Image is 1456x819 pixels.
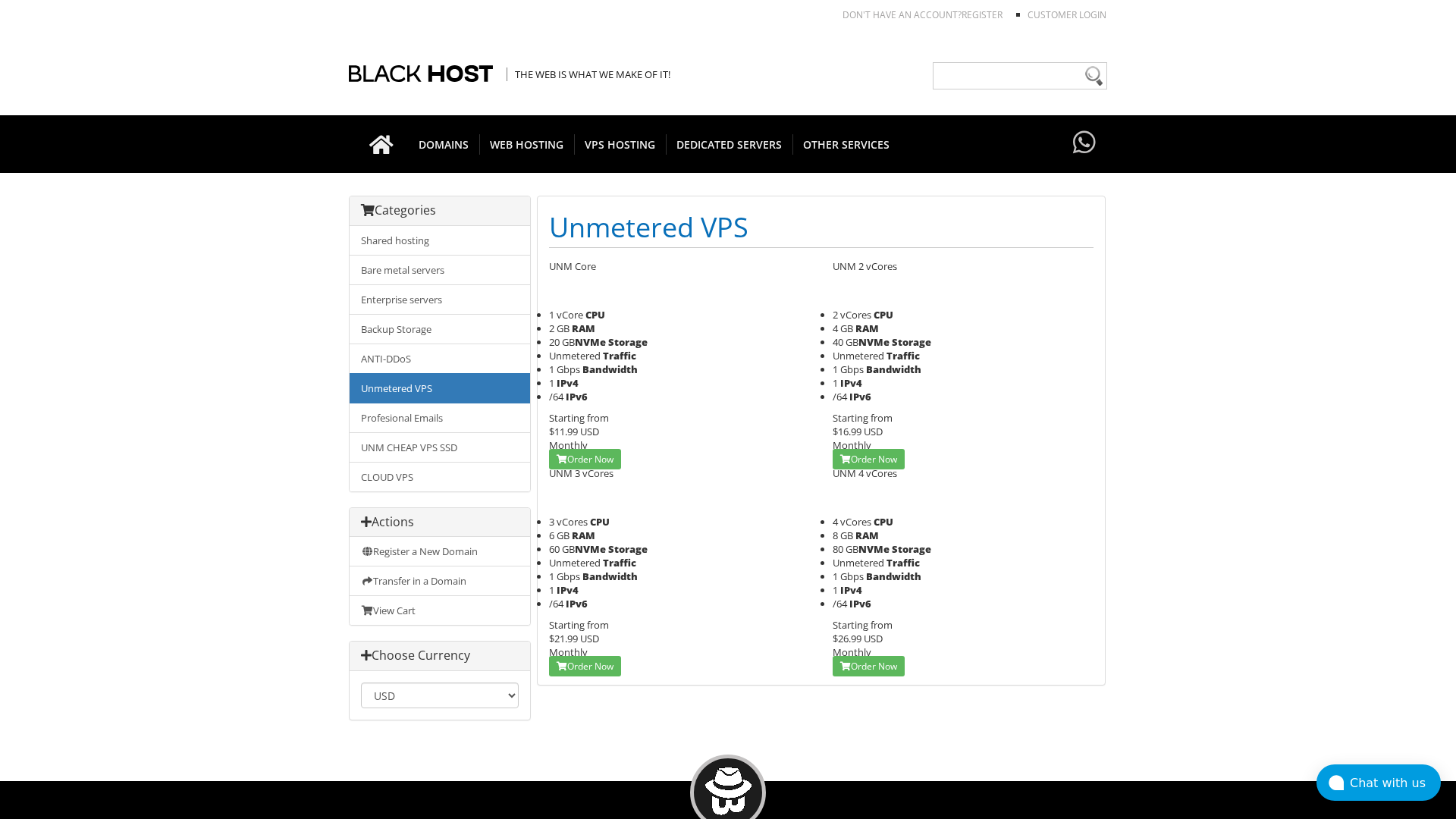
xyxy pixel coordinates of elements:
[792,115,900,173] a: OTHER SERVICES
[549,208,1094,248] h1: Unmetered VPS
[833,570,864,583] span: 1 Gbps
[855,529,879,542] b: RAM
[820,8,1003,21] li: Don't have an account?
[350,566,530,596] a: Transfer in a Domain
[479,134,575,155] span: WEB HOSTING
[549,376,554,390] span: 1
[549,308,583,322] span: 1 vCore
[549,362,580,376] span: 1 Gbps
[350,314,530,344] a: Backup Storage
[874,308,893,322] b: CPU
[549,570,580,583] span: 1 Gbps
[962,8,1003,21] a: REGISTER
[549,466,613,480] span: UNM 3 vCores
[350,403,530,433] a: Profesional Emails
[833,411,1094,452] div: Starting from Monthly
[549,515,588,529] span: 3 vCores
[858,542,890,556] b: NVMe
[549,583,554,597] span: 1
[833,618,1094,659] div: Starting from Monthly
[549,618,810,659] div: Starting from Monthly
[582,362,638,376] b: Bandwidth
[704,767,752,815] img: BlackHOST mascont, Blacky.
[833,515,871,529] span: 4 vCores
[350,595,530,625] a: View Cart
[549,597,563,610] span: /64
[574,115,667,173] a: VPS HOSTING
[833,466,897,480] span: UNM 4 vCores
[575,542,606,556] b: NVMe
[833,656,905,676] a: Order Now
[361,204,519,218] h3: Categories
[1069,115,1100,171] a: Have questions?
[892,335,931,349] b: Storage
[886,556,920,570] b: Traffic
[549,425,599,438] span: $11.99 USD
[549,656,621,676] a: Order Now
[840,376,862,390] b: IPv4
[549,449,621,469] a: Order Now
[792,134,900,155] span: OTHER SERVICES
[549,556,601,570] span: Unmetered
[572,529,595,542] b: RAM
[350,373,530,403] a: Unmetered VPS
[408,115,480,173] a: DOMAINS
[833,322,853,335] span: 4 GB
[408,134,480,155] span: DOMAINS
[557,583,579,597] b: IPv4
[833,390,847,403] span: /64
[350,255,530,285] a: Bare metal servers
[361,516,519,529] h3: Actions
[833,529,853,542] span: 8 GB
[549,542,606,556] span: 60 GB
[350,226,530,256] a: Shared hosting
[549,529,570,542] span: 6 GB
[549,335,606,349] span: 20 GB
[566,597,588,610] b: IPv6
[833,425,883,438] span: $16.99 USD
[833,335,890,349] span: 40 GB
[603,349,636,362] b: Traffic
[1316,764,1441,801] button: Chat with us
[833,308,871,322] span: 2 vCores
[833,349,884,362] span: Unmetered
[892,542,931,556] b: Storage
[849,390,871,403] b: IPv6
[849,597,871,610] b: IPv6
[350,344,530,374] a: ANTI-DDoS
[833,362,864,376] span: 1 Gbps
[874,515,893,529] b: CPU
[840,583,862,597] b: IPv4
[886,349,920,362] b: Traffic
[354,115,409,173] a: Go to homepage
[590,515,610,529] b: CPU
[549,632,599,645] span: $21.99 USD
[833,632,883,645] span: $26.99 USD
[666,134,793,155] span: DEDICATED SERVERS
[549,411,810,452] div: Starting from Monthly
[574,134,667,155] span: VPS HOSTING
[866,362,921,376] b: Bandwidth
[575,335,606,349] b: NVMe
[585,308,605,322] b: CPU
[1028,8,1106,21] a: Customer Login
[350,462,530,491] a: CLOUD VPS
[572,322,595,335] b: RAM
[858,335,890,349] b: NVMe
[608,335,648,349] b: Storage
[833,376,838,390] span: 1
[833,259,897,273] span: UNM 2 vCores
[479,115,575,173] a: WEB HOSTING
[833,583,838,597] span: 1
[350,284,530,315] a: Enterprise servers
[866,570,921,583] b: Bandwidth
[603,556,636,570] b: Traffic
[549,390,563,403] span: /64
[507,67,670,81] span: The Web is what we make of it!
[855,322,879,335] b: RAM
[933,62,1107,89] input: Need help?
[833,556,884,570] span: Unmetered
[549,259,596,273] span: UNM Core
[549,349,601,362] span: Unmetered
